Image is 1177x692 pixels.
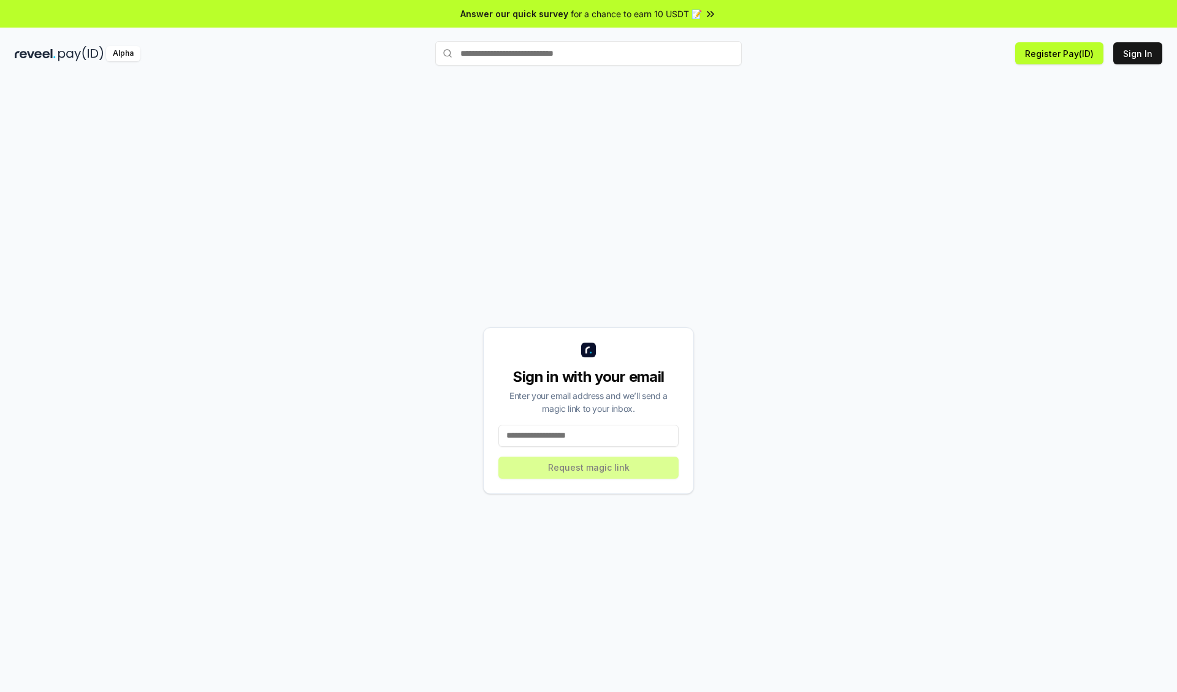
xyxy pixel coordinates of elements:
div: Enter your email address and we’ll send a magic link to your inbox. [498,389,679,415]
img: pay_id [58,46,104,61]
img: logo_small [581,343,596,357]
div: Alpha [106,46,140,61]
span: Answer our quick survey [460,7,568,20]
button: Register Pay(ID) [1015,42,1103,64]
div: Sign in with your email [498,367,679,387]
span: for a chance to earn 10 USDT 📝 [571,7,702,20]
img: reveel_dark [15,46,56,61]
button: Sign In [1113,42,1162,64]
